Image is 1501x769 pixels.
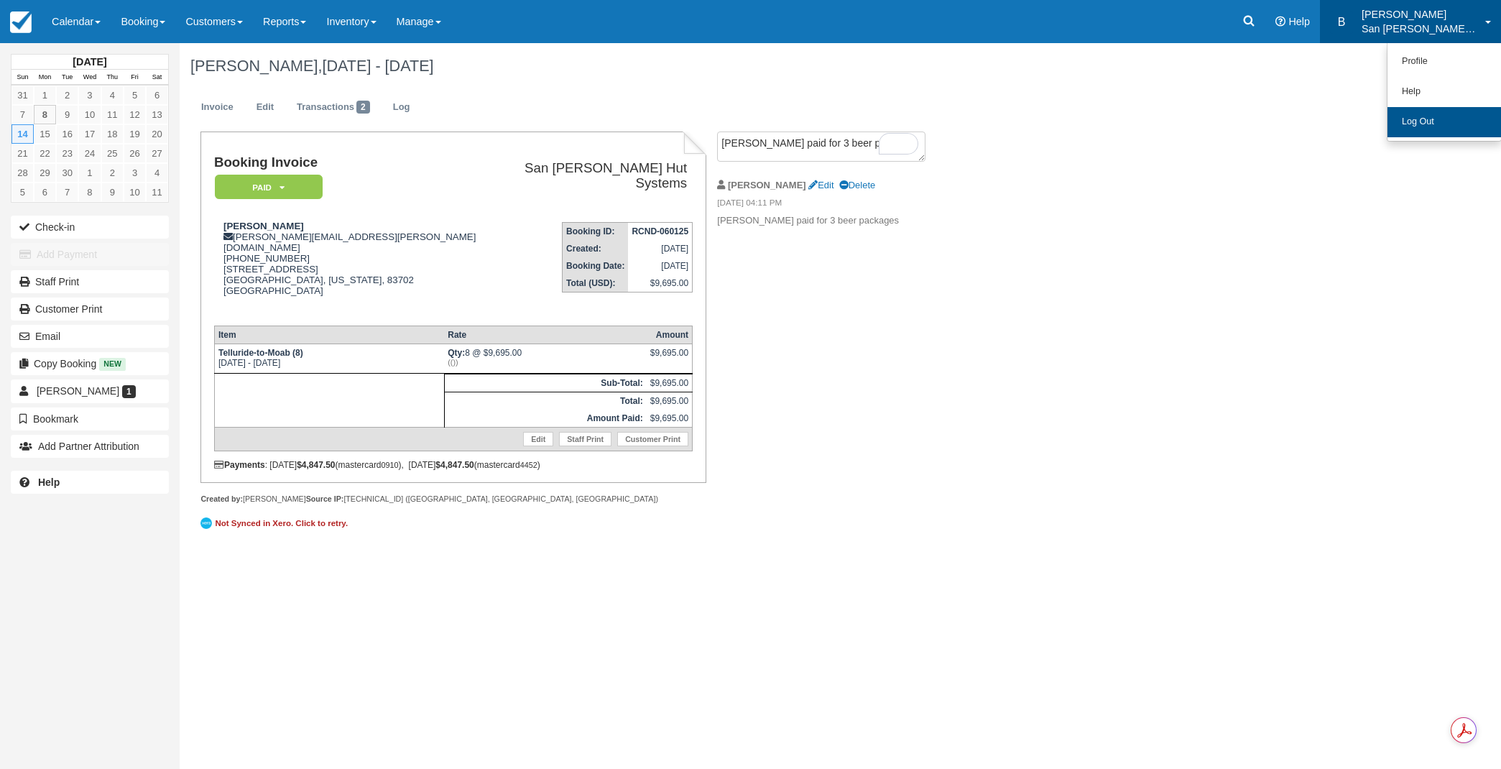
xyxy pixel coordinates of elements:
a: [PERSON_NAME] 1 [11,379,169,402]
a: Transactions2 [286,93,381,121]
p: [PERSON_NAME] paid for 3 beer packages [717,214,959,228]
a: 28 [11,163,34,183]
a: 15 [34,124,56,144]
span: 2 [356,101,370,114]
b: Help [38,476,60,488]
a: Help [1387,77,1501,107]
th: Sub-Total: [444,374,646,392]
td: [DATE] [628,257,692,275]
th: Fri [124,70,146,86]
a: 22 [34,144,56,163]
a: 16 [56,124,78,144]
a: 17 [78,124,101,144]
a: Delete [839,180,875,190]
a: 27 [146,144,168,163]
a: 19 [124,124,146,144]
button: Add Payment [11,243,169,266]
a: Paid [214,174,318,201]
textarea: To enrich screen reader interactions, please activate Accessibility in Grammarly extension settings [717,132,925,162]
em: Paid [215,175,323,200]
th: Total: [444,392,646,410]
img: checkfront-main-nav-mini-logo.png [10,11,32,33]
th: Rate [444,326,646,344]
i: Help [1275,17,1285,27]
a: 11 [101,105,124,124]
a: 9 [56,105,78,124]
a: 25 [101,144,124,163]
th: Wed [78,70,101,86]
a: 20 [146,124,168,144]
a: 4 [101,86,124,105]
a: 6 [146,86,168,105]
a: 8 [78,183,101,202]
a: Customer Print [11,298,169,321]
div: B [1330,11,1353,34]
td: $9,695.00 [628,275,692,293]
a: Invoice [190,93,244,121]
a: 4 [146,163,168,183]
div: [PERSON_NAME] [TECHNICAL_ID] ([GEOGRAPHIC_DATA], [GEOGRAPHIC_DATA], [GEOGRAPHIC_DATA]) [200,494,706,505]
a: 31 [11,86,34,105]
span: Help [1288,16,1310,27]
a: 6 [34,183,56,202]
button: Bookmark [11,407,169,430]
th: Amount Paid: [444,410,646,428]
th: Sat [146,70,168,86]
a: Staff Print [11,270,169,293]
a: 1 [78,163,101,183]
td: [DATE] - [DATE] [214,344,444,373]
th: Mon [34,70,56,86]
strong: [PERSON_NAME] [223,221,304,231]
span: New [99,358,126,370]
a: 21 [11,144,34,163]
a: 2 [101,163,124,183]
td: $9,695.00 [647,392,693,410]
a: 9 [101,183,124,202]
a: 7 [56,183,78,202]
a: 12 [124,105,146,124]
a: 11 [146,183,168,202]
th: Created: [563,240,629,257]
a: 26 [124,144,146,163]
a: Staff Print [559,432,611,446]
a: 30 [56,163,78,183]
strong: [PERSON_NAME] [728,180,806,190]
a: 8 [34,105,56,124]
span: 1 [122,385,136,398]
div: $9,695.00 [650,348,688,369]
button: Check-in [11,216,169,239]
button: Email [11,325,169,348]
button: Copy Booking New [11,352,169,375]
th: Thu [101,70,124,86]
h1: Booking Invoice [214,155,492,170]
th: Sun [11,70,34,86]
a: 18 [101,124,124,144]
td: $9,695.00 [647,374,693,392]
em: (()) [448,358,642,367]
h1: [PERSON_NAME], [190,57,1295,75]
div: [PERSON_NAME][EMAIL_ADDRESS][PERSON_NAME][DOMAIN_NAME] [PHONE_NUMBER] [STREET_ADDRESS] [GEOGRAPHI... [214,221,492,314]
a: 24 [78,144,101,163]
a: 3 [78,86,101,105]
a: Profile [1387,47,1501,77]
strong: $4,847.50 [435,460,474,470]
a: Edit [246,93,285,121]
a: 1 [34,86,56,105]
span: [PERSON_NAME] [37,385,119,397]
a: Edit [523,432,553,446]
th: Amount [647,326,693,344]
th: Tue [56,70,78,86]
a: Log [382,93,421,121]
div: : [DATE] (mastercard ), [DATE] (mastercard ) [214,460,693,470]
a: 5 [11,183,34,202]
strong: [DATE] [73,56,106,68]
td: [DATE] [628,240,692,257]
a: Not Synced in Xero. Click to retry. [200,515,351,531]
a: 23 [56,144,78,163]
th: Item [214,326,444,344]
p: [PERSON_NAME] [1362,7,1477,22]
th: Total (USD): [563,275,629,293]
a: 13 [146,105,168,124]
a: 29 [34,163,56,183]
a: 5 [124,86,146,105]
